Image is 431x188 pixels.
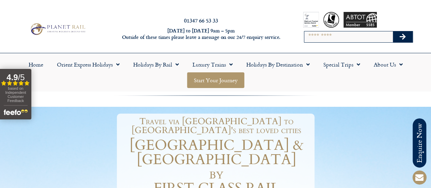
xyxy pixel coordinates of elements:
[126,57,186,72] a: Holidays by Rail
[28,22,87,36] img: Planet Rail Train Holidays Logo
[187,72,244,88] a: Start your Journey
[184,16,218,24] a: 01347 66 53 33
[393,31,413,42] button: Search
[132,115,301,136] span: Travel via [GEOGRAPHIC_DATA] to [GEOGRAPHIC_DATA]'s best loved cities
[367,57,410,72] a: About Us
[22,57,50,72] a: Home
[186,57,240,72] a: Luxury Trains
[50,57,126,72] a: Orient Express Holidays
[117,28,286,40] h6: [DATE] to [DATE] 9am – 5pm Outside of these times please leave a message on our 24/7 enquiry serv...
[3,57,428,88] nav: Menu
[317,57,367,72] a: Special Trips
[240,57,317,72] a: Holidays by Destination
